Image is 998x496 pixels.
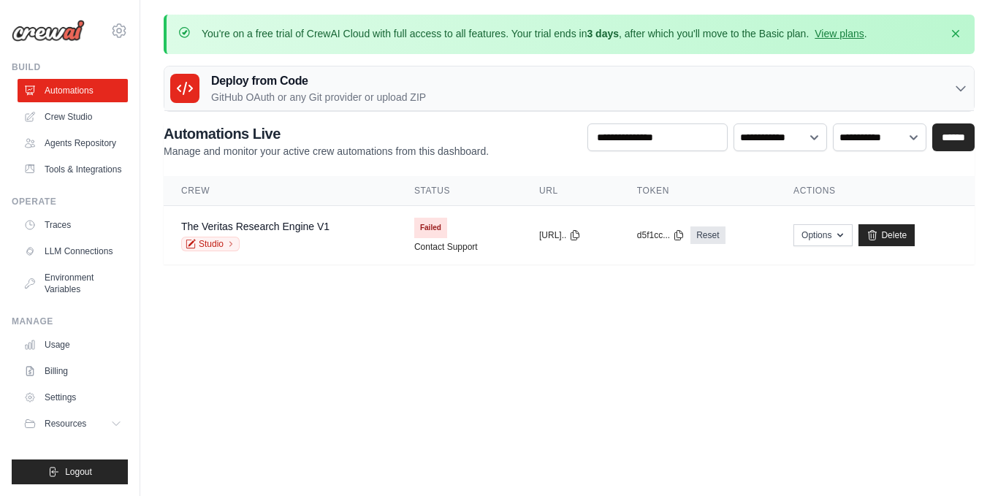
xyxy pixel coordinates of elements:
[164,176,397,206] th: Crew
[12,196,128,207] div: Operate
[18,266,128,301] a: Environment Variables
[637,229,685,241] button: d5f1cc...
[12,20,85,42] img: Logo
[815,28,864,39] a: View plans
[793,224,853,246] button: Options
[690,226,725,244] a: Reset
[587,28,619,39] strong: 3 days
[164,123,489,144] h2: Automations Live
[18,79,128,102] a: Automations
[18,333,128,356] a: Usage
[181,221,330,232] a: The Veritas Research Engine V1
[18,386,128,409] a: Settings
[414,241,478,253] a: Contact Support
[776,176,975,206] th: Actions
[181,237,240,251] a: Studio
[45,418,86,430] span: Resources
[65,466,92,478] span: Logout
[18,105,128,129] a: Crew Studio
[522,176,620,206] th: URL
[12,459,128,484] button: Logout
[18,359,128,383] a: Billing
[12,316,128,327] div: Manage
[414,218,447,238] span: Failed
[18,158,128,181] a: Tools & Integrations
[18,131,128,155] a: Agents Repository
[858,224,915,246] a: Delete
[18,412,128,435] button: Resources
[18,213,128,237] a: Traces
[397,176,522,206] th: Status
[12,61,128,73] div: Build
[211,72,426,90] h3: Deploy from Code
[620,176,776,206] th: Token
[211,90,426,104] p: GitHub OAuth or any Git provider or upload ZIP
[202,26,867,41] p: You're on a free trial of CrewAI Cloud with full access to all features. Your trial ends in , aft...
[164,144,489,159] p: Manage and monitor your active crew automations from this dashboard.
[18,240,128,263] a: LLM Connections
